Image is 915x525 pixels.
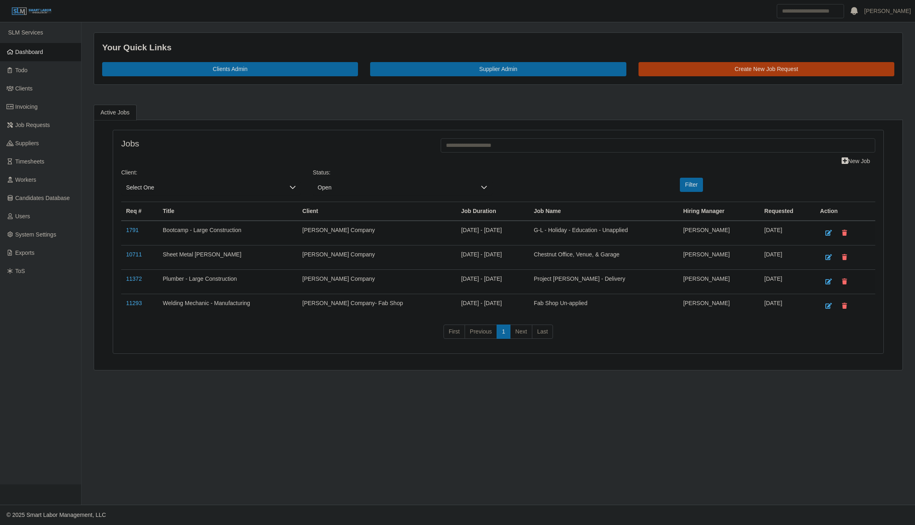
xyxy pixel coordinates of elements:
[8,29,43,36] span: SLM Services
[102,62,358,76] a: Clients Admin
[158,245,298,269] td: Sheet Metal [PERSON_NAME]
[15,268,25,274] span: ToS
[313,180,476,195] span: Open
[126,300,142,306] a: 11293
[121,168,137,177] label: Client:
[15,213,30,219] span: Users
[158,294,298,318] td: Welding Mechanic - Manufacturing
[15,122,50,128] span: Job Requests
[777,4,844,18] input: Search
[456,202,529,221] th: Job Duration
[298,269,456,294] td: [PERSON_NAME] Company
[15,176,36,183] span: Workers
[15,85,33,92] span: Clients
[370,62,626,76] a: Supplier Admin
[121,138,429,148] h4: Jobs
[759,202,815,221] th: Requested
[15,67,28,73] span: Todo
[15,231,56,238] span: System Settings
[298,221,456,245] td: [PERSON_NAME] Company
[158,269,298,294] td: Plumber - Large Construction
[126,227,139,233] a: 1791
[639,62,894,76] a: Create New Job Request
[815,202,875,221] th: Action
[15,103,38,110] span: Invoicing
[678,294,759,318] td: [PERSON_NAME]
[759,294,815,318] td: [DATE]
[121,325,875,346] nav: pagination
[759,269,815,294] td: [DATE]
[678,245,759,269] td: [PERSON_NAME]
[678,221,759,245] td: [PERSON_NAME]
[298,245,456,269] td: [PERSON_NAME] Company
[298,202,456,221] th: Client
[759,221,815,245] td: [DATE]
[529,202,679,221] th: Job Name
[102,41,894,54] div: Your Quick Links
[529,294,679,318] td: Fab Shop Un-applied
[836,154,875,168] a: New Job
[680,178,703,192] button: Filter
[497,325,510,339] a: 1
[121,202,158,221] th: Req #
[11,7,52,16] img: SLM Logo
[6,512,106,518] span: © 2025 Smart Labor Management, LLC
[298,294,456,318] td: [PERSON_NAME] Company- Fab Shop
[759,245,815,269] td: [DATE]
[529,221,679,245] td: G-L - Holiday - Education - Unapplied
[529,245,679,269] td: Chestnut Office, Venue, & Garage
[456,294,529,318] td: [DATE] - [DATE]
[456,245,529,269] td: [DATE] - [DATE]
[864,7,911,15] a: [PERSON_NAME]
[678,269,759,294] td: [PERSON_NAME]
[456,221,529,245] td: [DATE] - [DATE]
[126,251,142,258] a: 10711
[529,269,679,294] td: Project [PERSON_NAME] - Delivery
[158,202,298,221] th: Title
[158,221,298,245] td: Bootcamp - Large Construction
[15,49,43,55] span: Dashboard
[313,168,331,177] label: Status:
[15,140,39,146] span: Suppliers
[126,275,142,282] a: 11372
[121,180,285,195] span: Select One
[678,202,759,221] th: Hiring Manager
[456,269,529,294] td: [DATE] - [DATE]
[94,105,137,120] a: Active Jobs
[15,195,70,201] span: Candidates Database
[15,250,34,256] span: Exports
[15,158,45,165] span: Timesheets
